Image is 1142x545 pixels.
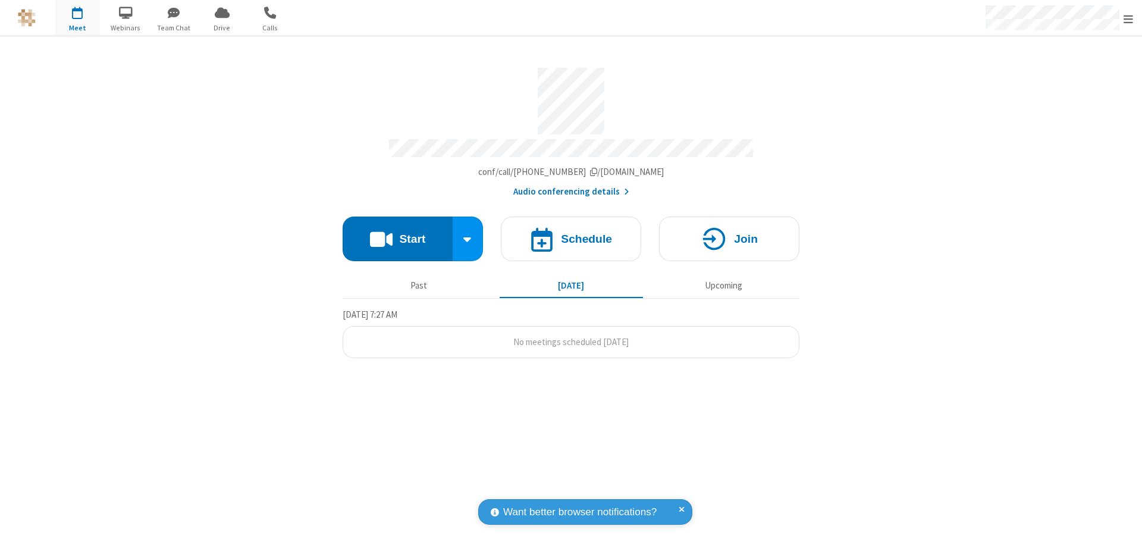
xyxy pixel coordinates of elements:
[152,23,196,33] span: Team Chat
[343,59,799,199] section: Account details
[343,309,397,320] span: [DATE] 7:27 AM
[513,185,629,199] button: Audio conferencing details
[478,165,664,179] button: Copy my meeting room linkCopy my meeting room link
[248,23,293,33] span: Calls
[734,233,758,245] h4: Join
[18,9,36,27] img: QA Selenium DO NOT DELETE OR CHANGE
[453,217,484,261] div: Start conference options
[347,274,491,297] button: Past
[1112,514,1133,537] iframe: Chat
[343,217,453,261] button: Start
[478,166,664,177] span: Copy my meeting room link
[501,217,641,261] button: Schedule
[399,233,425,245] h4: Start
[659,217,799,261] button: Join
[200,23,244,33] span: Drive
[561,233,612,245] h4: Schedule
[500,274,643,297] button: [DATE]
[652,274,795,297] button: Upcoming
[343,308,799,359] section: Today's Meetings
[103,23,148,33] span: Webinars
[503,505,657,520] span: Want better browser notifications?
[513,336,629,347] span: No meetings scheduled [DATE]
[55,23,100,33] span: Meet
